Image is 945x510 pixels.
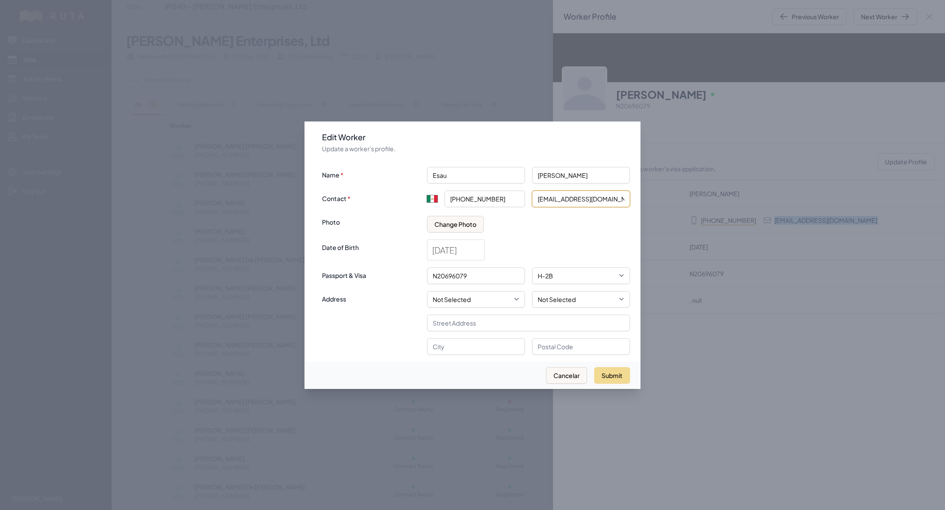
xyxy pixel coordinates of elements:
[532,338,630,355] input: Postal Code
[444,191,525,207] input: Enter phone number
[322,144,630,153] p: Update a worker's profile.
[427,315,630,331] input: Street Address
[427,216,484,232] button: Change Photo
[322,239,420,253] label: Date of Birth
[322,167,420,180] label: Name
[427,240,484,260] input: Date
[322,132,630,142] h3: Edit Worker
[322,214,420,227] label: Photo
[427,338,525,355] input: City
[427,267,525,284] input: Passport #
[322,291,420,304] label: Address
[322,191,420,204] label: Contact
[532,191,630,207] input: Email
[546,367,587,384] button: Cancelar
[427,167,525,184] input: First name
[594,367,630,384] button: Submit
[322,267,420,281] label: Passport & Visa
[532,167,630,184] input: Last name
